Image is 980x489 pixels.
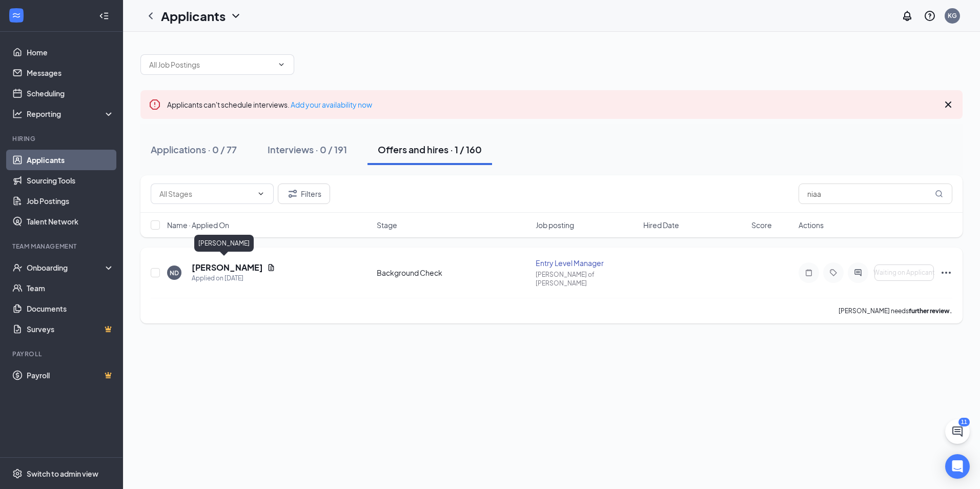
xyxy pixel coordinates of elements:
svg: Filter [287,188,299,200]
svg: MagnifyingGlass [935,190,943,198]
svg: Document [267,263,275,272]
a: Home [27,42,114,63]
div: Onboarding [27,262,106,273]
svg: Settings [12,468,23,479]
svg: Collapse [99,11,109,21]
a: PayrollCrown [27,365,114,385]
span: Actions [799,220,824,230]
div: Payroll [12,350,112,358]
svg: Note [803,269,815,277]
div: [PERSON_NAME] [194,235,254,252]
a: Scheduling [27,83,114,104]
div: Reporting [27,109,115,119]
a: Sourcing Tools [27,170,114,191]
input: All Stages [159,188,253,199]
input: Search in offers and hires [799,184,952,204]
svg: ChevronDown [230,10,242,22]
a: Documents [27,298,114,319]
svg: Analysis [12,109,23,119]
span: Job posting [536,220,574,230]
b: further review. [909,307,952,315]
div: Applications · 0 / 77 [151,143,237,156]
svg: Ellipses [940,267,952,279]
input: All Job Postings [149,59,273,70]
div: Team Management [12,242,112,251]
button: Waiting on Applicant [874,264,934,281]
div: Hiring [12,134,112,143]
div: 11 [958,418,970,426]
a: SurveysCrown [27,319,114,339]
div: Interviews · 0 / 191 [268,143,347,156]
span: Name · Applied On [167,220,229,230]
svg: WorkstreamLogo [11,10,22,21]
div: Offers and hires · 1 / 160 [378,143,482,156]
button: ChatActive [945,419,970,444]
div: Switch to admin view [27,468,98,479]
p: [PERSON_NAME] needs [839,307,952,315]
button: Filter Filters [278,184,330,204]
svg: ActiveChat [852,269,864,277]
svg: UserCheck [12,262,23,273]
h1: Applicants [161,7,226,25]
svg: QuestionInfo [924,10,936,22]
h5: [PERSON_NAME] [192,262,263,273]
svg: ChevronLeft [145,10,157,22]
a: Team [27,278,114,298]
svg: Notifications [901,10,913,22]
a: Talent Network [27,211,114,232]
span: Waiting on Applicant [873,269,935,276]
svg: Error [149,98,161,111]
div: Background Check [377,268,529,278]
svg: ChatActive [951,425,964,438]
div: ND [170,269,179,277]
a: Messages [27,63,114,83]
svg: Tag [827,269,840,277]
svg: Cross [942,98,954,111]
span: Score [751,220,772,230]
span: Applicants can't schedule interviews. [167,100,372,109]
a: Job Postings [27,191,114,211]
span: Hired Date [643,220,679,230]
svg: ChevronDown [277,60,285,69]
div: Open Intercom Messenger [945,454,970,479]
svg: ChevronDown [257,190,265,198]
span: Stage [377,220,397,230]
div: [PERSON_NAME] of [PERSON_NAME] [536,270,638,288]
div: Entry Level Manager [536,258,638,268]
div: Applied on [DATE] [192,273,275,283]
div: KG [948,11,957,20]
a: Add your availability now [291,100,372,109]
a: Applicants [27,150,114,170]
